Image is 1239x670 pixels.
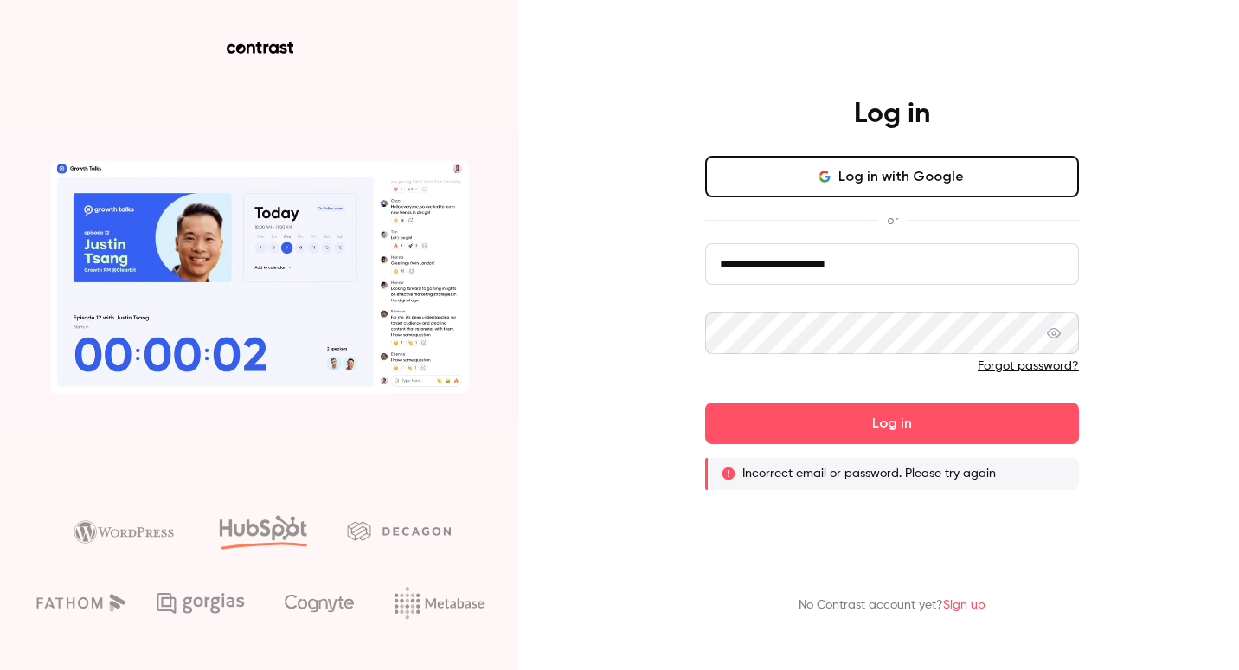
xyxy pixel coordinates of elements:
h4: Log in [854,97,930,132]
button: Log in with Google [705,156,1079,197]
img: decagon [347,521,451,540]
p: No Contrast account yet? [799,596,985,615]
span: or [878,211,907,229]
a: Forgot password? [978,360,1079,372]
a: Sign up [943,599,985,611]
p: Incorrect email or password. Please try again [742,465,996,482]
button: Log in [705,403,1079,444]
